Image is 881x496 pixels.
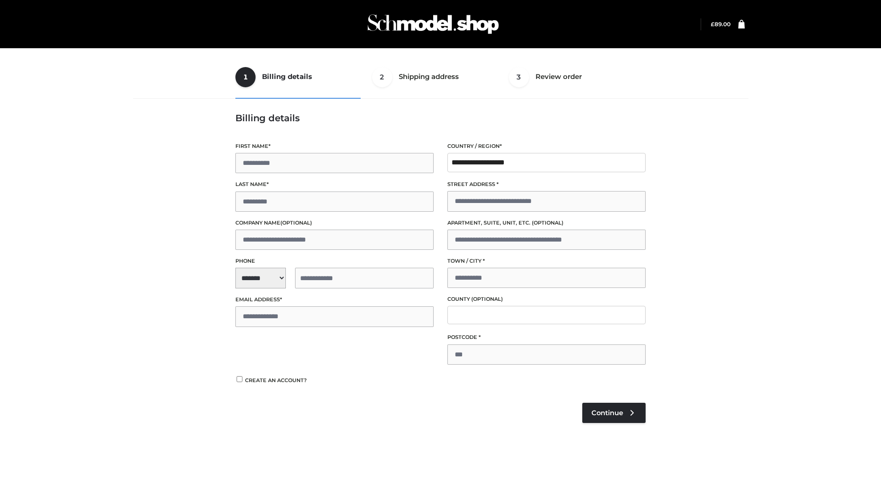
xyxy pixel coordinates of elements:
[447,180,646,189] label: Street address
[245,377,307,383] span: Create an account?
[532,220,563,226] span: (optional)
[447,219,646,227] label: Apartment, suite, unit, etc.
[235,376,244,382] input: Create an account?
[711,21,730,28] bdi: 89.00
[235,257,434,265] label: Phone
[582,403,646,423] a: Continue
[591,409,623,417] span: Continue
[447,295,646,304] label: County
[711,21,714,28] span: £
[235,113,646,124] h3: Billing details
[471,296,503,302] span: (optional)
[447,333,646,342] label: Postcode
[711,21,730,28] a: £89.00
[235,219,434,227] label: Company name
[235,142,434,151] label: First name
[280,220,312,226] span: (optional)
[235,180,434,189] label: Last name
[364,6,502,42] img: Schmodel Admin 964
[447,257,646,265] label: Town / City
[235,295,434,304] label: Email address
[447,142,646,151] label: Country / Region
